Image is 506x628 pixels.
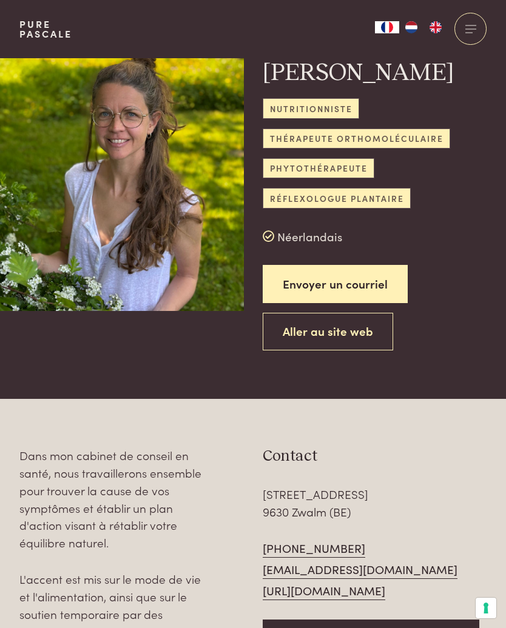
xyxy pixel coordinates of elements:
[263,486,487,520] div: [STREET_ADDRESS] 9630 Zwalm (BE)
[19,447,203,551] p: Dans mon cabinet de conseil en santé, nous travaillerons ensemble pour trouver la cause de vos sy...
[263,265,408,303] a: Envoyer un courriel
[263,158,374,178] span: Phytothérapeute
[263,313,393,351] a: Aller au site web
[375,21,448,33] aside: Language selected: Français
[375,21,399,33] div: Language
[263,98,359,118] span: Nutritionniste
[399,21,423,33] a: NL
[263,582,385,600] a: [URL][DOMAIN_NAME]
[263,227,487,246] div: Néerlandais
[263,447,487,466] h3: Contact
[423,21,448,33] a: EN
[375,21,399,33] a: FR
[399,21,448,33] ul: Language list
[263,539,365,558] a: [PHONE_NUMBER]
[476,598,496,618] button: Vos préférences en matière de consentement pour les technologies de suivi
[263,129,450,149] span: Thérapeute orthomoléculaire
[263,188,411,208] span: Réflexologue plantaire
[263,561,457,579] a: [EMAIL_ADDRESS][DOMAIN_NAME]
[263,58,487,89] h1: [PERSON_NAME]
[19,19,72,39] a: PurePascale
